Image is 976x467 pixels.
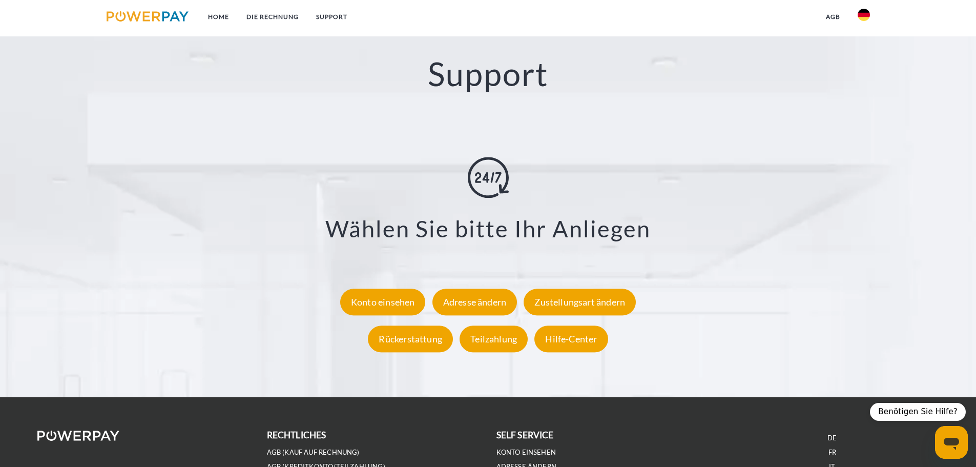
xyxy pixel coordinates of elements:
b: self service [496,430,554,440]
div: Konto einsehen [340,289,426,315]
a: Hilfe-Center [532,333,610,344]
a: FR [828,448,836,457]
img: logo-powerpay.svg [107,11,189,22]
img: online-shopping.svg [468,157,509,198]
a: agb [817,8,849,26]
img: logo-powerpay-white.svg [37,431,120,441]
img: de [858,9,870,21]
div: Hilfe-Center [534,326,608,352]
h3: Wählen Sie bitte Ihr Anliegen [61,214,915,243]
div: Zustellungsart ändern [524,289,636,315]
div: Teilzahlung [460,326,528,352]
a: Home [199,8,238,26]
div: Rückerstattung [368,326,453,352]
a: Zustellungsart ändern [521,296,638,308]
a: Konto einsehen [496,448,556,457]
a: Rückerstattung [365,333,455,344]
b: rechtliches [267,430,326,440]
a: DIE RECHNUNG [238,8,307,26]
iframe: Schaltfläche zum Öffnen des Messaging-Fensters; Konversation läuft [935,426,968,459]
div: Adresse ändern [432,289,517,315]
a: Adresse ändern [430,296,520,308]
a: SUPPORT [307,8,356,26]
a: Konto einsehen [338,296,428,308]
a: Teilzahlung [457,333,530,344]
div: Benötigen Sie Hilfe? [870,403,966,421]
h2: Support [49,54,927,94]
a: AGB (Kauf auf Rechnung) [267,448,360,457]
a: DE [827,434,837,442]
